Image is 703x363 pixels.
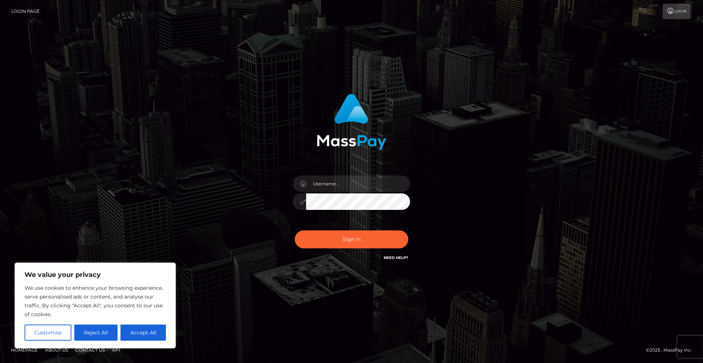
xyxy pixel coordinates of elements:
a: Login [663,4,691,19]
p: We value your privacy [25,270,166,279]
a: Need Help? [384,255,408,260]
a: API [109,344,123,356]
div: © 2025 , MassPay Inc. [646,346,698,354]
button: Reject All [74,325,118,341]
input: Username... [306,175,410,192]
a: About Us [42,344,71,356]
button: Sign in [295,230,408,248]
a: Homepage [8,344,41,356]
a: Login Page [11,4,40,19]
button: Customise [25,325,71,341]
img: MassPay Login [317,94,386,150]
div: We value your privacy [15,263,176,348]
a: Contact Us [72,344,108,356]
button: Accept All [120,325,166,341]
p: We use cookies to enhance your browsing experience, serve personalised ads or content, and analys... [25,284,166,319]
